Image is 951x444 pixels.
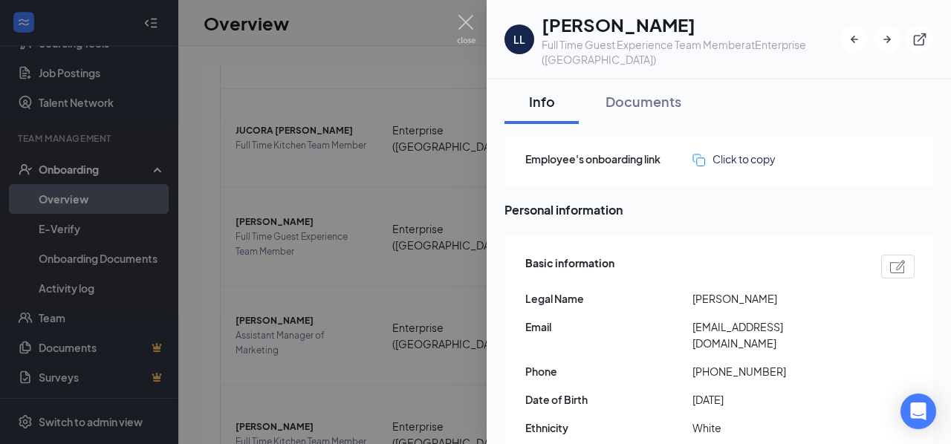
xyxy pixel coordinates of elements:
div: Info [519,92,564,111]
h1: [PERSON_NAME] [542,12,841,37]
span: [EMAIL_ADDRESS][DOMAIN_NAME] [692,319,860,351]
span: Personal information [504,200,933,219]
span: Date of Birth [525,391,692,408]
span: Email [525,319,692,335]
button: Click to copy [692,151,776,167]
span: Employee's onboarding link [525,151,692,167]
svg: ArrowLeftNew [847,32,862,47]
span: [PHONE_NUMBER] [692,363,860,379]
span: White [692,419,860,436]
span: Legal Name [525,290,692,307]
div: Documents [606,92,681,111]
svg: ArrowRight [880,32,895,47]
div: LL [513,32,525,47]
span: Phone [525,363,692,379]
div: Full Time Guest Experience Team Member at Enterprise ([GEOGRAPHIC_DATA]) [542,37,841,67]
span: Ethnicity [525,419,692,436]
div: Open Intercom Messenger [900,394,936,429]
button: ArrowRight [874,26,900,53]
span: [DATE] [692,391,860,408]
button: ExternalLink [906,26,933,53]
span: Basic information [525,255,614,278]
span: [PERSON_NAME] [692,290,860,307]
svg: ExternalLink [912,32,927,47]
img: click-to-copy.71757273a98fde459dfc.svg [692,154,705,166]
button: ArrowLeftNew [841,26,868,53]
